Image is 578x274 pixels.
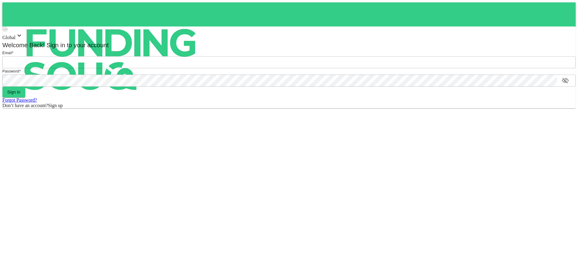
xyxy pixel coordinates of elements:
[2,2,576,26] a: logo
[2,51,12,55] span: Email
[2,69,19,73] span: Password
[2,42,45,48] span: Welcome Back!
[2,97,37,103] a: Forgot Password?
[48,103,63,108] span: Sign up
[2,87,25,97] button: Sign in
[2,103,48,108] span: Don’t have an account?
[2,2,219,117] img: logo
[2,32,576,40] div: Global
[2,75,557,87] input: password
[2,56,576,68] input: email
[45,42,109,48] span: Sign in to your account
